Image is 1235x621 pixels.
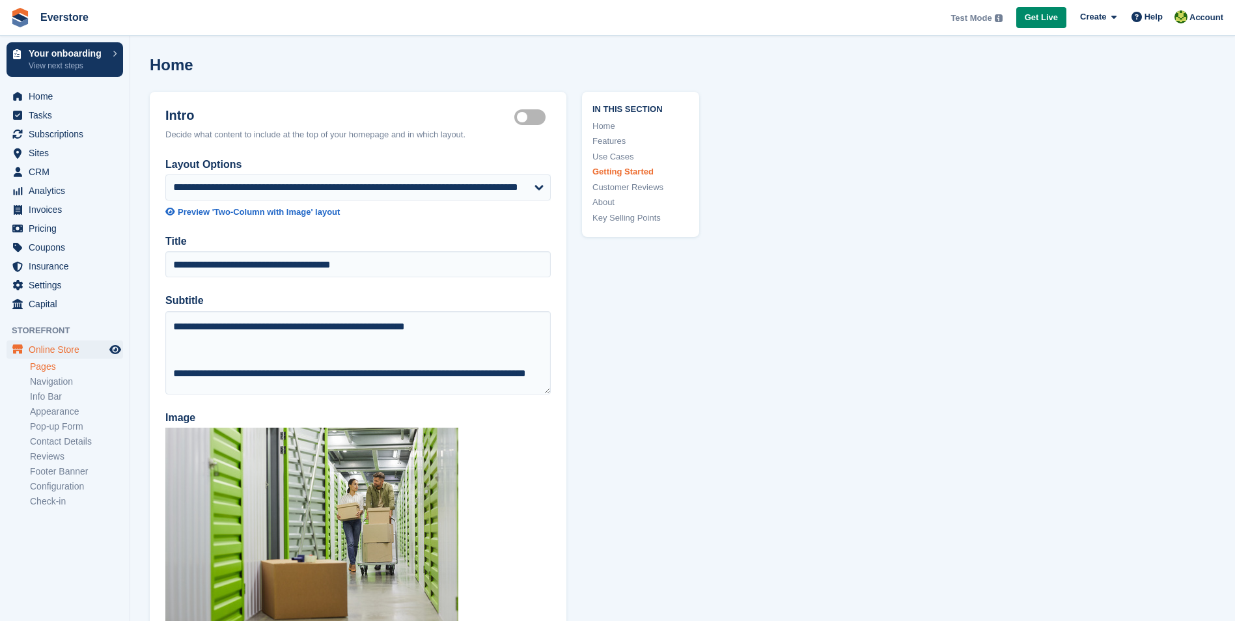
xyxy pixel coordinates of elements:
span: Subscriptions [29,125,107,143]
span: Account [1189,11,1223,24]
a: Preview store [107,342,123,357]
span: Online Store [29,340,107,359]
a: menu [7,238,123,256]
div: Preview 'Two-Column with Image' layout [178,206,340,219]
span: Test Mode [951,12,992,25]
span: Sites [29,144,107,162]
label: Image [165,410,551,426]
span: Tasks [29,106,107,124]
a: Customer Reviews [592,181,689,194]
a: Use Cases [592,150,689,163]
a: Configuration [30,480,123,493]
h1: Home [150,56,193,74]
a: Reviews [30,450,123,463]
p: Your onboarding [29,49,106,58]
div: Decide what content to include at the top of your homepage and in which layout. [165,128,551,141]
span: Help [1145,10,1163,23]
span: Get Live [1025,11,1058,24]
a: menu [7,144,123,162]
a: menu [7,295,123,313]
h2: Intro [165,107,514,123]
a: menu [7,182,123,200]
a: Pop-up Form [30,421,123,433]
span: Invoices [29,200,107,219]
img: icon-info-grey-7440780725fd019a000dd9b08b2336e03edf1995a4989e88bcd33f0948082b44.svg [995,14,1003,22]
img: Will Dodgson [1174,10,1187,23]
a: menu [7,219,123,238]
label: Layout Options [165,157,551,172]
a: Getting Started [592,165,689,178]
a: Appearance [30,406,123,418]
a: Features [592,135,689,148]
a: Info Bar [30,391,123,403]
span: Analytics [29,182,107,200]
a: Your onboarding View next steps [7,42,123,77]
label: Hero section active [514,117,551,118]
a: About [592,196,689,209]
span: Create [1080,10,1106,23]
a: Navigation [30,376,123,388]
span: Home [29,87,107,105]
span: Coupons [29,238,107,256]
span: In this section [592,102,689,115]
a: Home [592,120,689,133]
span: Settings [29,276,107,294]
a: menu [7,340,123,359]
label: Subtitle [165,293,551,309]
a: Contact Details [30,435,123,448]
span: Pricing [29,219,107,238]
a: menu [7,87,123,105]
span: Insurance [29,257,107,275]
img: stora-icon-8386f47178a22dfd0bd8f6a31ec36ba5ce8667c1dd55bd0f319d3a0aa187defe.svg [10,8,30,27]
a: Footer Banner [30,465,123,478]
a: Everstore [35,7,94,28]
a: Check-in [30,495,123,508]
a: menu [7,163,123,181]
a: menu [7,125,123,143]
span: Storefront [12,324,130,337]
a: Pages [30,361,123,373]
a: Get Live [1016,7,1066,29]
a: Key Selling Points [592,212,689,225]
a: menu [7,106,123,124]
span: CRM [29,163,107,181]
a: menu [7,276,123,294]
a: Preview 'Two-Column with Image' layout [165,206,551,219]
span: Capital [29,295,107,313]
p: View next steps [29,60,106,72]
a: menu [7,257,123,275]
a: menu [7,200,123,219]
label: Title [165,234,551,249]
